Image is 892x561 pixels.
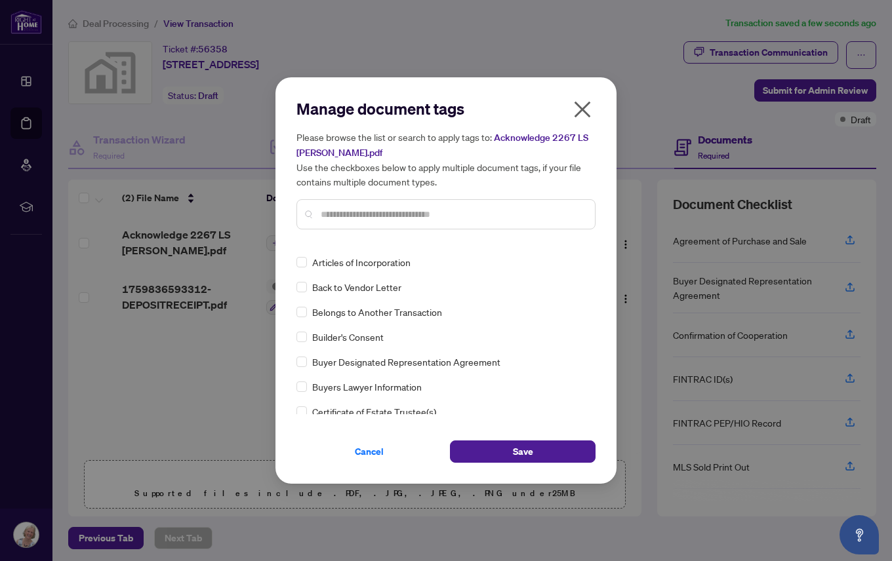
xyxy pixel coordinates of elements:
[312,280,401,294] span: Back to Vendor Letter
[296,130,596,189] h5: Please browse the list or search to apply tags to: Use the checkboxes below to apply multiple doc...
[296,98,596,119] h2: Manage document tags
[840,515,879,554] button: Open asap
[312,404,436,419] span: Certificate of Estate Trustee(s)
[450,440,596,463] button: Save
[312,379,422,394] span: Buyers Lawyer Information
[312,330,384,344] span: Builder's Consent
[513,441,533,462] span: Save
[572,99,593,120] span: close
[312,255,411,269] span: Articles of Incorporation
[355,441,384,462] span: Cancel
[312,355,500,369] span: Buyer Designated Representation Agreement
[296,440,442,463] button: Cancel
[312,305,442,319] span: Belongs to Another Transaction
